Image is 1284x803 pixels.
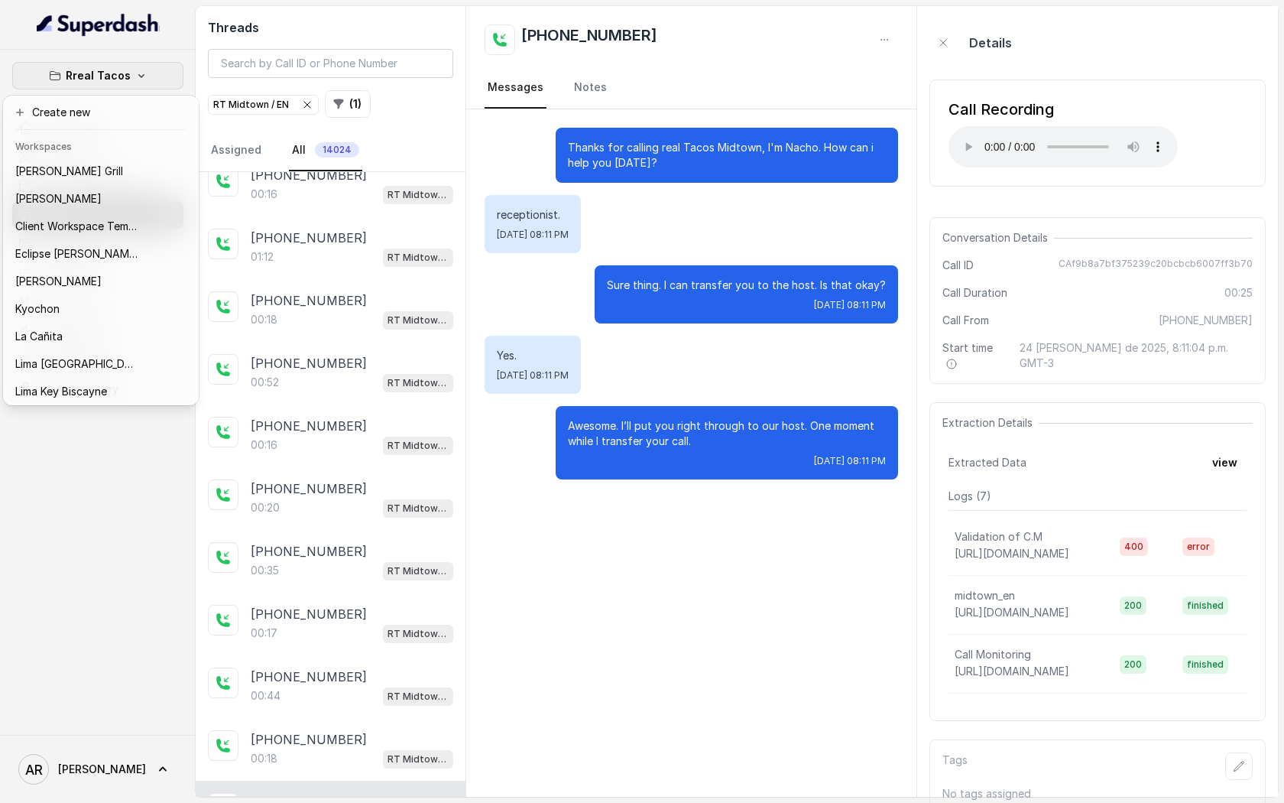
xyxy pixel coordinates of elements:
[12,62,183,89] button: Rreal Tacos
[3,96,199,405] div: Rreal Tacos
[15,190,102,208] p: [PERSON_NAME]
[15,162,123,180] p: [PERSON_NAME] Grill
[15,327,63,346] p: La Cañita
[15,272,102,291] p: [PERSON_NAME]
[15,217,138,236] p: Client Workspace Template
[66,67,131,85] p: Rreal Tacos
[15,382,107,401] p: Lima Key Biscayne
[6,133,196,158] header: Workspaces
[15,355,138,373] p: Lima [GEOGRAPHIC_DATA]
[15,245,138,263] p: Eclipse [PERSON_NAME]
[6,99,196,126] button: Create new
[15,300,60,318] p: Kyochon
